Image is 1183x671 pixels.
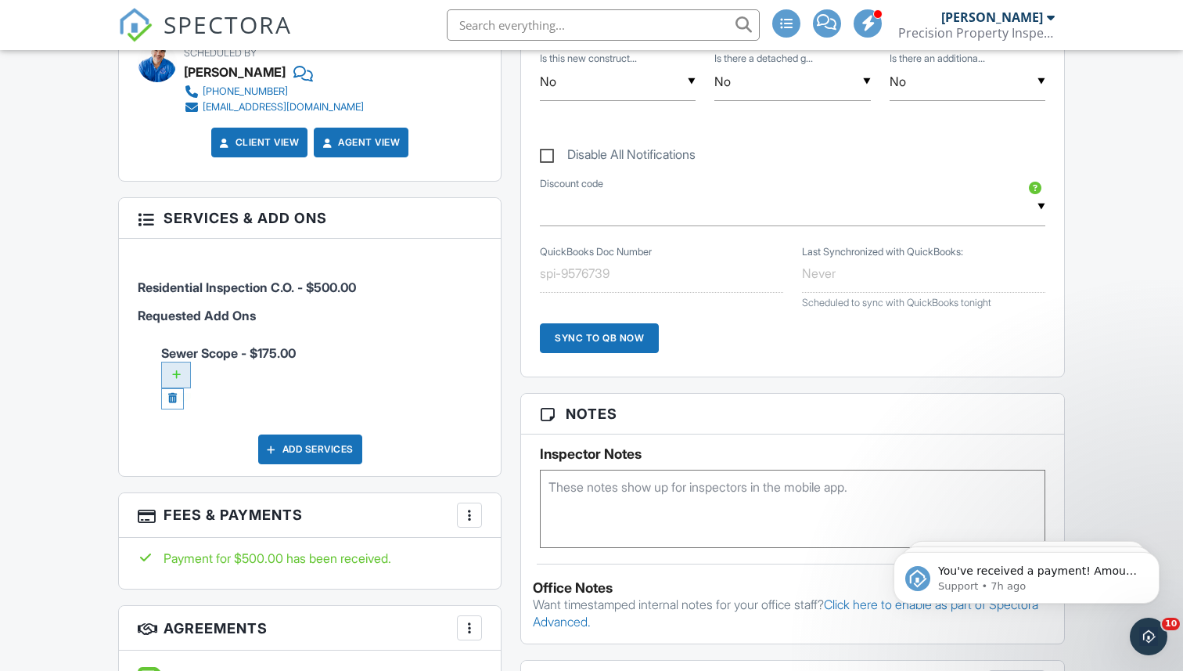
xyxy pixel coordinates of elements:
div: [PERSON_NAME] [941,9,1043,25]
h3: Notes [521,394,1064,435]
h6: Requested Add Ons [138,309,482,323]
img: The Best Home Inspection Software - Spectora [118,8,153,42]
label: Is there a detached garage or shed [714,52,813,66]
div: Office Notes [533,580,1052,596]
div: Payment for $500.00 has been received. [138,550,482,567]
iframe: Intercom live chat [1130,618,1167,655]
label: Last Synchronized with QuickBooks: [802,245,963,259]
div: Add Services [258,435,362,464]
span: Sewer Scope - $175.00 [161,345,482,405]
h3: Services & Add ons [119,198,501,239]
span: SPECTORA [164,8,292,41]
span: Scheduled By [184,47,257,59]
label: QuickBooks Doc Number [540,245,652,259]
span: Residential Inspection C.O. - $500.00 [138,280,356,295]
span: You've received a payment! Amount $500.00 Fee $14.05 Net $485.95 Transaction # pi_3SCQ0GK7snlDGpR... [68,45,269,229]
label: Discount code [540,177,603,191]
div: [EMAIL_ADDRESS][DOMAIN_NAME] [203,101,364,114]
div: [PHONE_NUMBER] [203,85,288,98]
label: Is there an additional living unit on the property? [890,52,985,66]
a: [PHONE_NUMBER] [184,84,364,99]
span: 10 [1162,618,1180,630]
p: Want timestamped internal notes for your office staff? [533,596,1052,631]
label: Is this new construction? [540,52,637,66]
a: Agent View [319,135,400,150]
a: Client View [217,135,300,150]
div: Sync to QB Now [540,323,659,353]
p: Message from Support, sent 7h ago [68,60,270,74]
div: Precision Property Inspection [898,25,1055,41]
a: SPECTORA [118,21,292,54]
h5: Inspector Notes [540,446,1045,462]
li: Service: Residential Inspection C.O. [138,251,482,308]
label: Disable All Notifications [540,147,696,167]
iframe: Intercom notifications message [870,519,1183,629]
input: Search everything... [447,9,760,41]
span: Scheduled to sync with QuickBooks tonight [802,297,991,308]
a: [EMAIL_ADDRESS][DOMAIN_NAME] [184,99,364,115]
div: [PERSON_NAME] [184,60,286,84]
a: Click here to enable as part of Spectora Advanced. [533,597,1038,630]
h3: Agreements [119,606,501,651]
h3: Fees & Payments [119,493,501,538]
